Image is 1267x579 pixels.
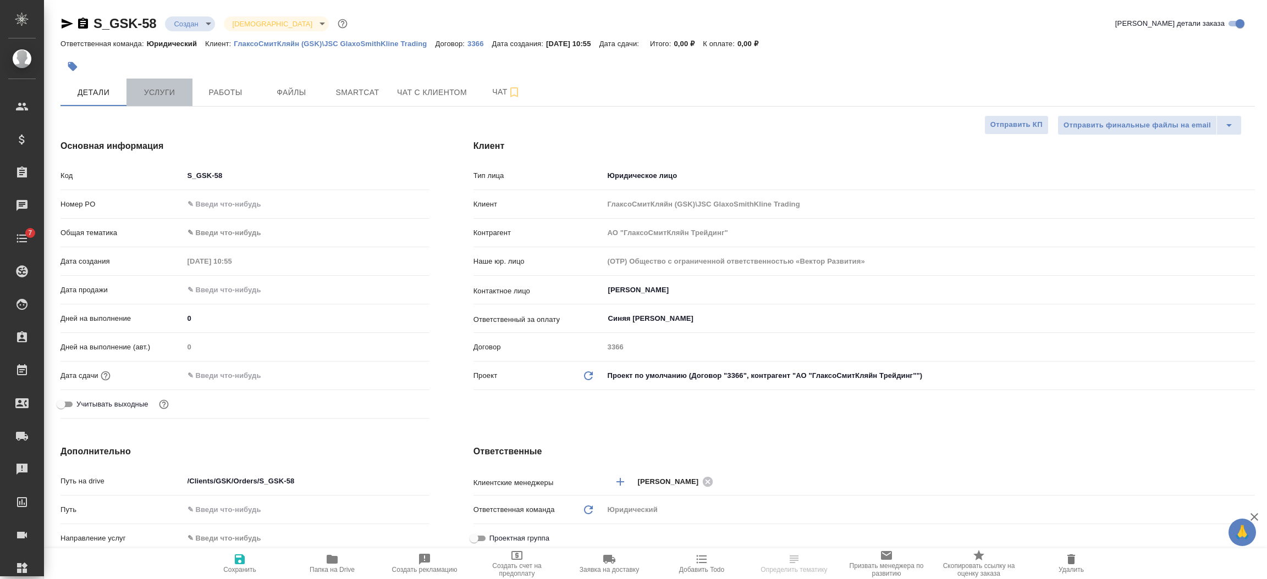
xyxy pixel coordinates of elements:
span: Добавить Todo [679,566,724,574]
p: Дата создания [60,256,184,267]
p: Код [60,170,184,181]
button: Создать рекламацию [378,548,471,579]
p: [DATE] 10:55 [546,40,599,48]
p: Договор [473,342,604,353]
input: Пустое поле [604,225,1255,241]
button: Выбери, если сб и вс нужно считать рабочими днями для выполнения заказа. [157,397,171,411]
span: [PERSON_NAME] [638,476,706,487]
button: Создать счет на предоплату [471,548,563,579]
h4: Дополнительно [60,445,429,458]
input: ✎ Введи что-нибудь [184,168,429,183]
button: Open [1249,481,1251,483]
p: Ответственная команда: [60,40,147,48]
a: 3366 [467,38,492,48]
p: Клиент: [205,40,234,48]
p: Контрагент [473,227,604,238]
button: Доп статусы указывают на важность/срочность заказа [335,16,350,31]
p: Общая тематика [60,227,184,238]
span: Сохранить [223,566,256,574]
div: split button [1057,115,1242,135]
a: ГлаксоСмитКляйн (GSK)\JSC GlaxoSmithKline Trading [234,38,435,48]
p: Путь [60,504,184,515]
div: ✎ Введи что-нибудь [188,227,416,238]
p: Дата сдачи [60,370,98,381]
button: Open [1249,289,1251,291]
p: Итого: [650,40,674,48]
input: Пустое поле [184,253,280,269]
h4: Клиент [473,140,1255,153]
span: Отправить финальные файлы на email [1064,119,1211,132]
span: Скопировать ссылку на оценку заказа [939,562,1018,577]
h4: Основная информация [60,140,429,153]
div: ✎ Введи что-нибудь [184,224,429,242]
p: Путь на drive [60,476,184,487]
span: Чат с клиентом [397,86,467,99]
button: Добавить Todo [655,548,748,579]
p: Ответственный за оплату [473,314,604,325]
button: Сохранить [194,548,286,579]
a: S_GSK-58 [93,16,156,31]
a: 7 [3,225,41,252]
span: Заявка на доставку [580,566,639,574]
input: Пустое поле [604,196,1255,212]
span: Папка на Drive [310,566,355,574]
p: Клиент [473,199,604,210]
button: Призвать менеджера по развитию [840,548,933,579]
p: Дата продажи [60,285,184,296]
span: Чат [480,85,533,99]
input: ✎ Введи что-нибудь [184,282,280,298]
span: Учитывать выходные [76,399,148,410]
div: ✎ Введи что-нибудь [184,529,429,548]
button: Заявка на доставку [563,548,655,579]
span: Создать счет на предоплату [477,562,557,577]
button: Скопировать ссылку для ЯМессенджера [60,17,74,30]
button: Папка на Drive [286,548,378,579]
p: Наше юр. лицо [473,256,604,267]
p: 3366 [467,40,492,48]
span: Работы [199,86,252,99]
button: Если добавить услуги и заполнить их объемом, то дата рассчитается автоматически [98,369,113,383]
button: Отправить КП [984,115,1049,135]
p: Ответственная команда [473,504,555,515]
p: Проект [473,370,498,381]
div: Создан [165,16,214,31]
div: Юридический [604,500,1255,519]
p: Номер PO [60,199,184,210]
button: Определить тематику [748,548,840,579]
span: Определить тематику [761,566,827,574]
button: Удалить [1025,548,1117,579]
p: Договор: [435,40,467,48]
span: Детали [67,86,120,99]
button: Скопировать ссылку [76,17,90,30]
input: Пустое поле [604,339,1255,355]
span: Создать рекламацию [392,566,458,574]
p: Дата создания: [492,40,546,48]
p: Дней на выполнение [60,313,184,324]
button: [DEMOGRAPHIC_DATA] [229,19,316,29]
span: 7 [21,227,38,238]
div: [PERSON_NAME] [638,475,717,488]
input: ✎ Введи что-нибудь [184,368,280,383]
span: Файлы [265,86,318,99]
span: Проектная группа [489,533,549,544]
div: Проект по умолчанию (Договор "3366", контрагент "АО "ГлаксоСмитКляйн Трейдинг"") [604,366,1255,385]
span: Отправить КП [990,119,1043,131]
p: Дней на выполнение (авт.) [60,342,184,353]
button: Добавить менеджера [607,469,633,495]
p: Юридический [147,40,205,48]
button: 🙏 [1229,519,1256,546]
p: Контактное лицо [473,286,604,297]
button: Open [1249,318,1251,320]
p: Направление услуг [60,533,184,544]
input: ✎ Введи что-нибудь [184,310,429,326]
input: Пустое поле [184,339,429,355]
span: Призвать менеджера по развитию [847,562,926,577]
div: Создан [224,16,329,31]
input: ✎ Введи что-нибудь [184,473,429,489]
button: Создан [170,19,201,29]
button: Скопировать ссылку на оценку заказа [933,548,1025,579]
p: ГлаксоСмитКляйн (GSK)\JSC GlaxoSmithKline Trading [234,40,435,48]
span: Smartcat [331,86,384,99]
button: Отправить финальные файлы на email [1057,115,1217,135]
span: Услуги [133,86,186,99]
